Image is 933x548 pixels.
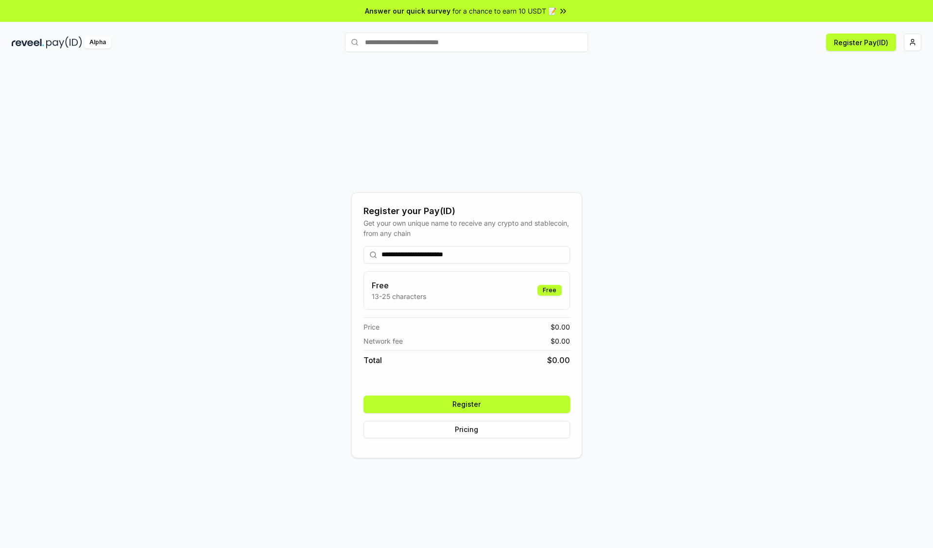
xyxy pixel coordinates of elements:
[363,336,403,346] span: Network fee
[363,204,570,218] div: Register your Pay(ID)
[551,336,570,346] span: $ 0.00
[547,354,570,366] span: $ 0.00
[363,421,570,438] button: Pricing
[372,291,426,301] p: 13-25 characters
[826,33,896,51] button: Register Pay(ID)
[372,280,426,291] h3: Free
[365,6,450,16] span: Answer our quick survey
[363,322,380,332] span: Price
[46,36,82,49] img: pay_id
[363,396,570,413] button: Register
[12,36,44,49] img: reveel_dark
[363,218,570,238] div: Get your own unique name to receive any crypto and stablecoin, from any chain
[537,285,562,296] div: Free
[452,6,556,16] span: for a chance to earn 10 USDT 📝
[84,36,111,49] div: Alpha
[363,354,382,366] span: Total
[551,322,570,332] span: $ 0.00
